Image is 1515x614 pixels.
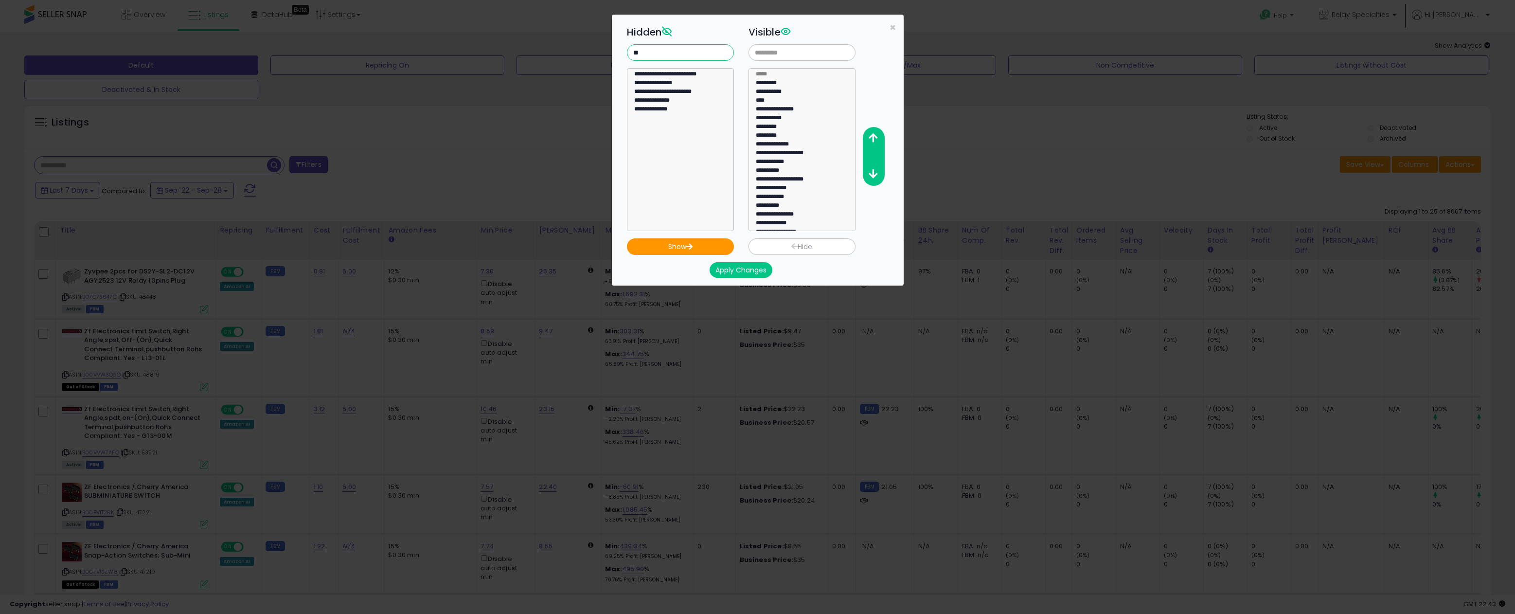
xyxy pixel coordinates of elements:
[749,238,856,255] button: Hide
[890,20,896,35] span: ×
[749,25,856,39] h3: Visible
[710,262,772,278] button: Apply Changes
[627,238,734,255] button: Show
[627,25,734,39] h3: Hidden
